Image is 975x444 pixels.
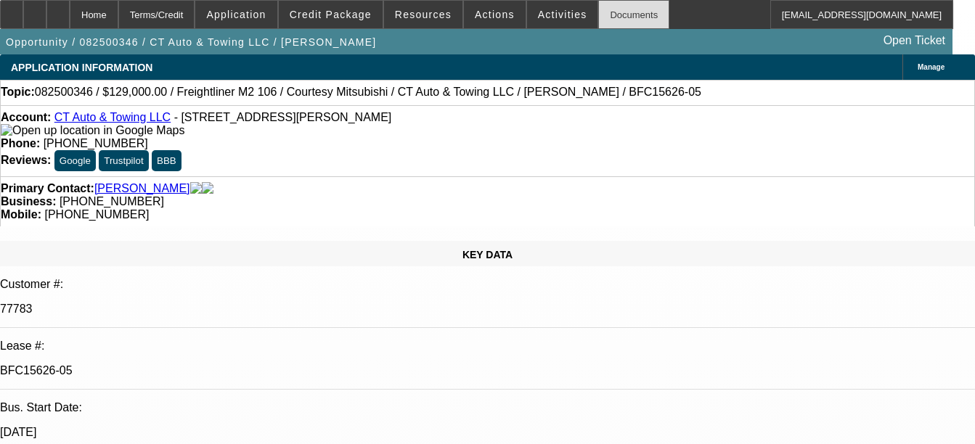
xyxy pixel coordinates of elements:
[279,1,383,28] button: Credit Package
[1,195,56,207] strong: Business:
[384,1,462,28] button: Resources
[1,124,184,136] a: View Google Maps
[44,137,148,149] span: [PHONE_NUMBER]
[190,182,202,195] img: facebook-icon.png
[35,86,701,99] span: 082500346 / $129,000.00 / Freightliner M2 106 / Courtesy Mitsubishi / CT Auto & Towing LLC / [PER...
[1,124,184,137] img: Open up location in Google Maps
[538,9,587,20] span: Activities
[195,1,277,28] button: Application
[1,86,35,99] strong: Topic:
[462,249,513,260] span: KEY DATA
[1,137,40,149] strong: Phone:
[1,182,94,195] strong: Primary Contact:
[395,9,452,20] span: Resources
[60,195,164,207] span: [PHONE_NUMBER]
[54,111,171,123] a: CT Auto & Towing LLC
[54,150,96,171] button: Google
[99,150,148,171] button: Trustpilot
[464,1,526,28] button: Actions
[44,208,149,221] span: [PHONE_NUMBER]
[1,154,51,166] strong: Reviews:
[174,111,392,123] span: - [STREET_ADDRESS][PERSON_NAME]
[290,9,372,20] span: Credit Package
[1,111,51,123] strong: Account:
[878,28,951,53] a: Open Ticket
[202,182,213,195] img: linkedin-icon.png
[206,9,266,20] span: Application
[152,150,181,171] button: BBB
[11,62,152,73] span: APPLICATION INFORMATION
[527,1,598,28] button: Activities
[1,208,41,221] strong: Mobile:
[6,36,376,48] span: Opportunity / 082500346 / CT Auto & Towing LLC / [PERSON_NAME]
[475,9,515,20] span: Actions
[94,182,190,195] a: [PERSON_NAME]
[918,63,945,71] span: Manage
